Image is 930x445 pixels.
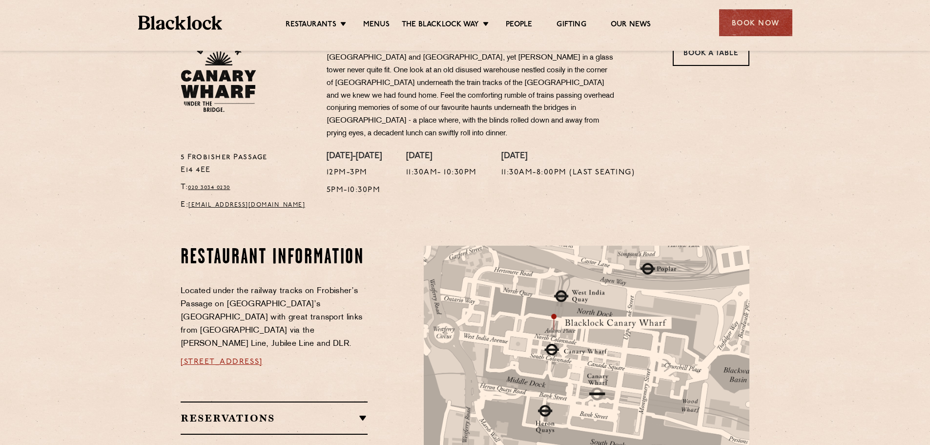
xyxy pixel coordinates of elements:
p: 5 Frobisher Passage E14 4EE [181,151,312,177]
a: Menus [363,20,390,31]
a: [STREET_ADDRESS] [181,358,263,366]
p: 5pm-10:30pm [327,184,382,197]
a: Book a Table [673,39,749,66]
p: T: [181,181,312,194]
p: 11:30am- 10:30pm [406,167,477,179]
a: The Blacklock Way [402,20,479,31]
p: E: [181,199,312,212]
h4: [DATE] [406,151,477,162]
img: BL_CW_Logo_Website.svg [181,39,256,112]
h4: [DATE] [501,151,635,162]
h2: Reservations [181,412,368,424]
a: Our News [611,20,651,31]
a: Restaurants [286,20,336,31]
p: 11:30am-8:00pm (Last Seating) [501,167,635,179]
h2: Restaurant Information [181,246,368,270]
span: Located under the railway tracks on Frobisher’s Passage on [GEOGRAPHIC_DATA]’s [GEOGRAPHIC_DATA] ... [181,287,362,348]
a: [EMAIL_ADDRESS][DOMAIN_NAME] [188,202,305,208]
p: We’ve long loved Canary Wharf and it's rich history of the nearby [GEOGRAPHIC_DATA] and [GEOGRAPH... [327,39,615,140]
a: People [506,20,532,31]
p: 12pm-3pm [327,167,382,179]
a: 020 3034 0230 [188,185,230,191]
h4: [DATE]-[DATE] [327,151,382,162]
div: Book Now [719,9,792,36]
img: BL_Textured_Logo-footer-cropped.svg [138,16,223,30]
a: Gifting [557,20,586,31]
